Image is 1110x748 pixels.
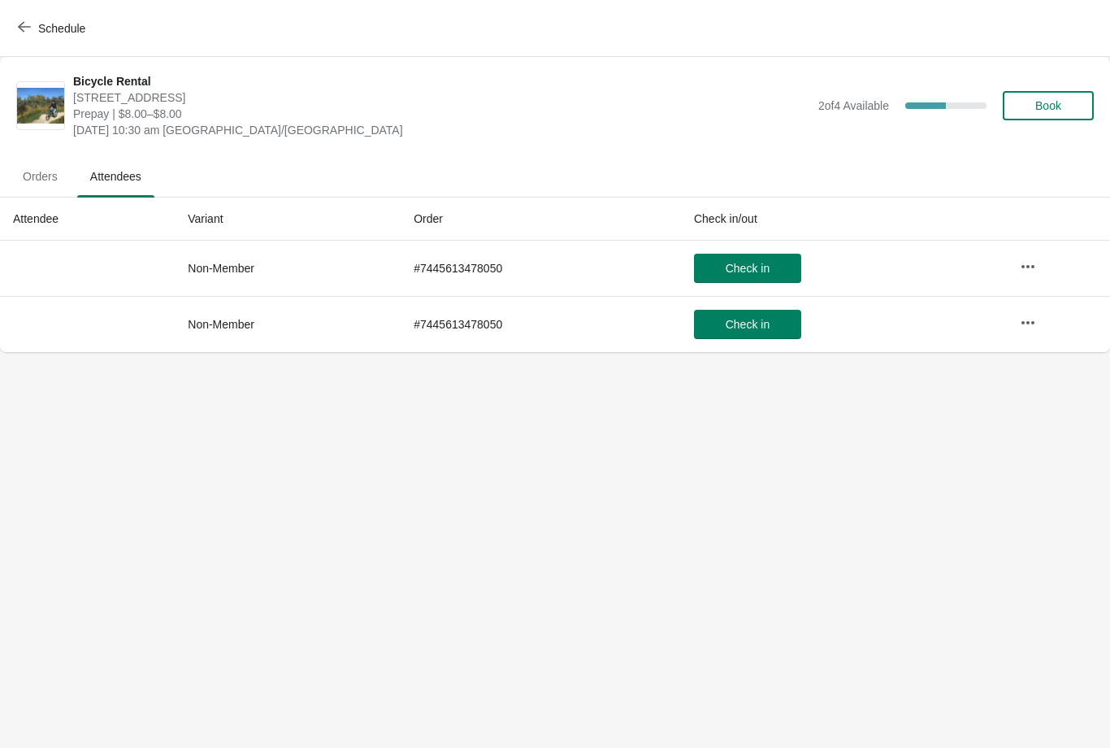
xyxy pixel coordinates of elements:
[401,296,681,352] td: # 7445613478050
[77,162,154,191] span: Attendees
[8,14,98,43] button: Schedule
[175,241,401,296] td: Non-Member
[726,318,770,331] span: Check in
[73,106,810,122] span: Prepay | $8.00–$8.00
[73,89,810,106] span: [STREET_ADDRESS]
[401,198,681,241] th: Order
[17,88,64,124] img: Bicycle Rental
[401,241,681,296] td: # 7445613478050
[73,73,810,89] span: Bicycle Rental
[818,99,889,112] span: 2 of 4 Available
[1003,91,1094,120] button: Book
[38,22,85,35] span: Schedule
[694,310,801,339] button: Check in
[175,198,401,241] th: Variant
[1035,99,1061,112] span: Book
[175,296,401,352] td: Non-Member
[681,198,1007,241] th: Check in/out
[10,162,71,191] span: Orders
[726,262,770,275] span: Check in
[73,122,810,138] span: [DATE] 10:30 am [GEOGRAPHIC_DATA]/[GEOGRAPHIC_DATA]
[694,254,801,283] button: Check in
